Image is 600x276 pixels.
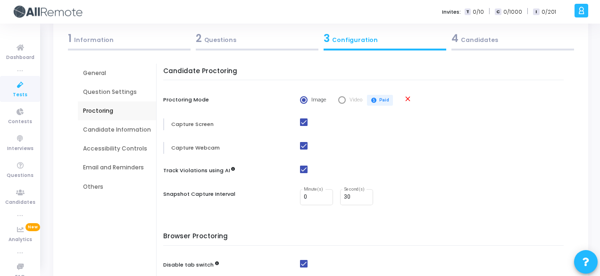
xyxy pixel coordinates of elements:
span: Video [350,95,393,106]
div: Questions [196,31,318,46]
label: Capture Screen [171,120,214,128]
img: logo [12,2,83,21]
span: 1 [68,31,72,46]
h5: Browser Proctoring [163,233,568,246]
span: 2 [196,31,202,46]
label: Invites: [442,8,461,16]
label: Proctoring Mode [163,96,209,104]
span: Questions [7,172,33,180]
div: General [83,69,151,77]
span: 4 [451,31,458,46]
mat-icon: paid [371,97,377,103]
span: 3 [324,31,330,46]
span: 0/10 [473,8,484,16]
div: Question Settings [83,88,151,96]
span: Contests [8,118,32,126]
span: Interviews [7,145,33,153]
span: Analytics [8,236,32,244]
a: 2Questions [193,28,321,53]
span: 0/1000 [503,8,522,16]
div: Others [83,183,151,191]
div: Configuration [324,31,446,46]
div: Email and Reminders [83,163,151,172]
span: Image [311,97,326,103]
label: Track Violations using AI [163,167,235,175]
span: Dashboard [6,54,34,62]
span: T [465,8,471,16]
a: 1Information [65,28,193,53]
span: Candidates [5,199,35,207]
div: Information [68,31,191,46]
a: 4Candidates [449,28,576,53]
mat-icon: close [404,95,412,103]
div: Proctoring [83,107,151,115]
span: New [25,223,40,231]
label: Capture Webcam [171,144,220,152]
label: Snapshot Capture Interval [163,190,235,198]
span: Tests [13,91,27,99]
span: | [489,7,490,17]
label: Disable tab switch [163,261,214,269]
span: | [527,7,528,17]
div: Accessibility Controls [83,144,151,153]
h5: Candidate Proctoring [163,67,568,81]
div: Candidate Information [83,125,151,134]
span: I [533,8,539,16]
mat-radio-group: Select confirmation [300,95,394,106]
span: 0/201 [542,8,556,16]
a: 3Configuration [321,28,449,53]
span: Paid [367,95,393,106]
div: Candidates [451,31,574,46]
span: C [495,8,501,16]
